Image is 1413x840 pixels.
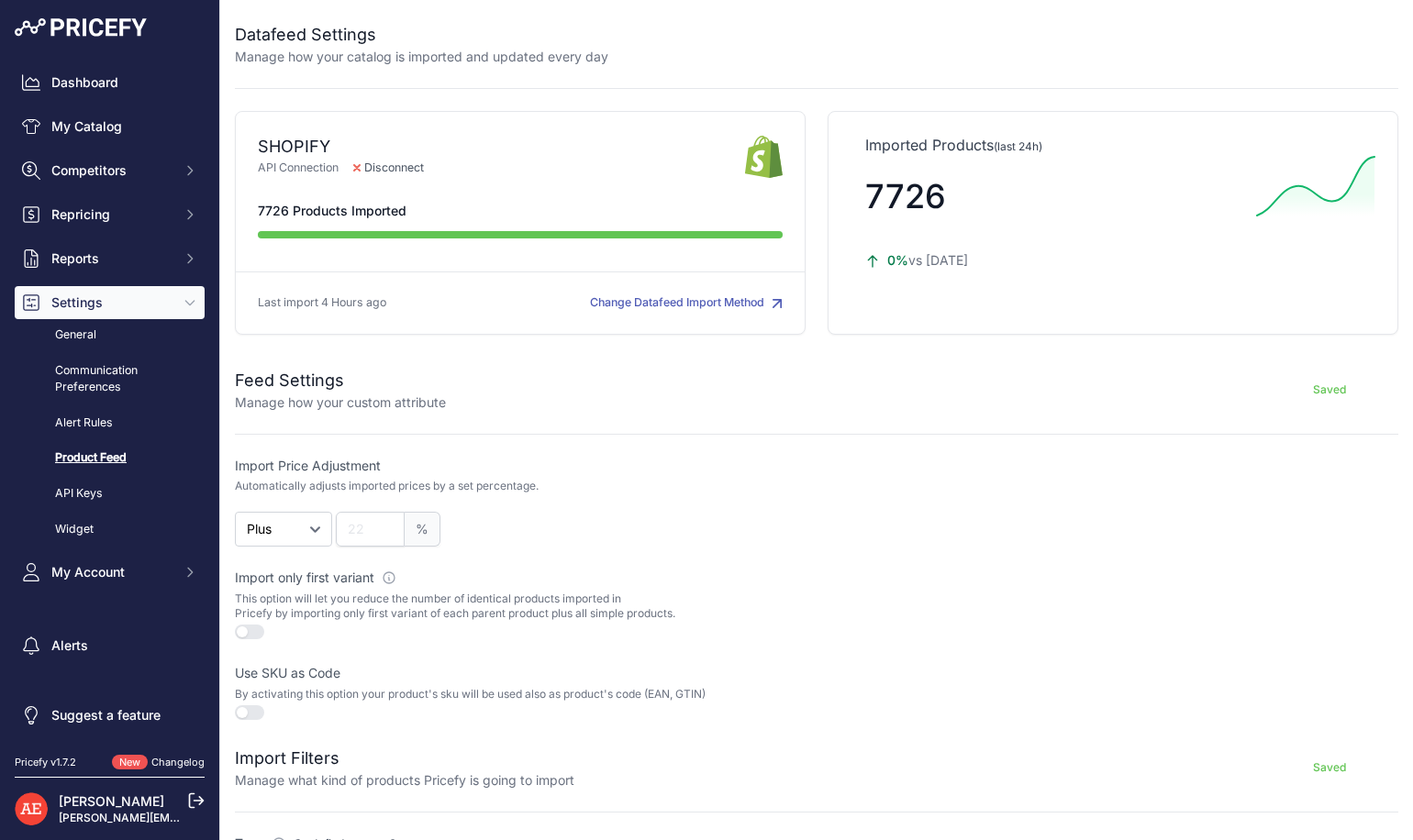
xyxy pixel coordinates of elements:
[15,198,205,231] button: Repricing
[258,160,745,177] p: API Connection
[51,563,172,581] span: My Account
[590,294,783,312] button: Change Datafeed Import Method
[51,161,172,180] span: Competitors
[15,514,205,546] a: Widget
[235,746,574,771] h2: Import Filters
[865,134,1361,156] p: Imported Products
[15,110,205,143] a: My Catalog
[59,811,341,824] a: [PERSON_NAME][EMAIL_ADDRESS][DOMAIN_NAME]
[235,393,446,412] p: Manage how your custom attribute
[15,66,205,733] nav: Sidebar
[994,139,1042,153] span: (last 24h)
[51,293,172,312] span: Settings
[59,793,164,809] a: [PERSON_NAME]
[258,134,745,160] div: SHOPIFY
[15,66,205,99] a: Dashboard
[235,569,811,587] label: Import only first variant
[151,756,205,768] a: Changelog
[235,22,608,48] h2: Datafeed Settings
[51,249,172,268] span: Reports
[15,407,205,439] a: Alert Rules
[15,699,205,732] a: Suggest a feature
[15,478,205,510] a: API Keys
[15,154,205,187] button: Competitors
[865,176,946,216] span: 7726
[15,355,205,403] a: Communication Preferences
[235,457,811,475] label: Import Price Adjustment
[15,18,147,37] img: Pricefy Logo
[15,242,205,275] button: Reports
[235,479,539,493] p: Automatically adjusts imported prices by a set percentage.
[1261,375,1398,404] button: Saved
[258,294,386,312] p: Last import 4 Hours ago
[336,512,405,547] input: 22
[51,205,172,224] span: Repricing
[112,755,148,770] span: New
[15,442,205,474] a: Product Feed
[887,252,908,268] span: 0%
[1261,753,1398,782] button: Saved
[258,202,406,220] span: 7726 Products Imported
[865,251,1241,270] p: vs [DATE]
[235,591,811,621] p: This option will let you reduce the number of identical products imported in Pricefy by importing...
[15,319,205,351] a: General
[235,687,811,702] p: By activating this option your product's sku will be used also as product's code (EAN, GTIN)
[15,755,76,770] div: Pricefy v1.7.2
[235,368,446,393] h2: Feed Settings
[235,48,608,66] p: Manage how your catalog is imported and updated every day
[15,286,205,319] button: Settings
[235,771,574,790] p: Manage what kind of products Pricefy is going to import
[235,664,811,682] label: Use SKU as Code
[339,160,439,177] span: Disconnect
[15,629,205,662] a: Alerts
[15,556,205,589] button: My Account
[405,512,440,547] span: %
